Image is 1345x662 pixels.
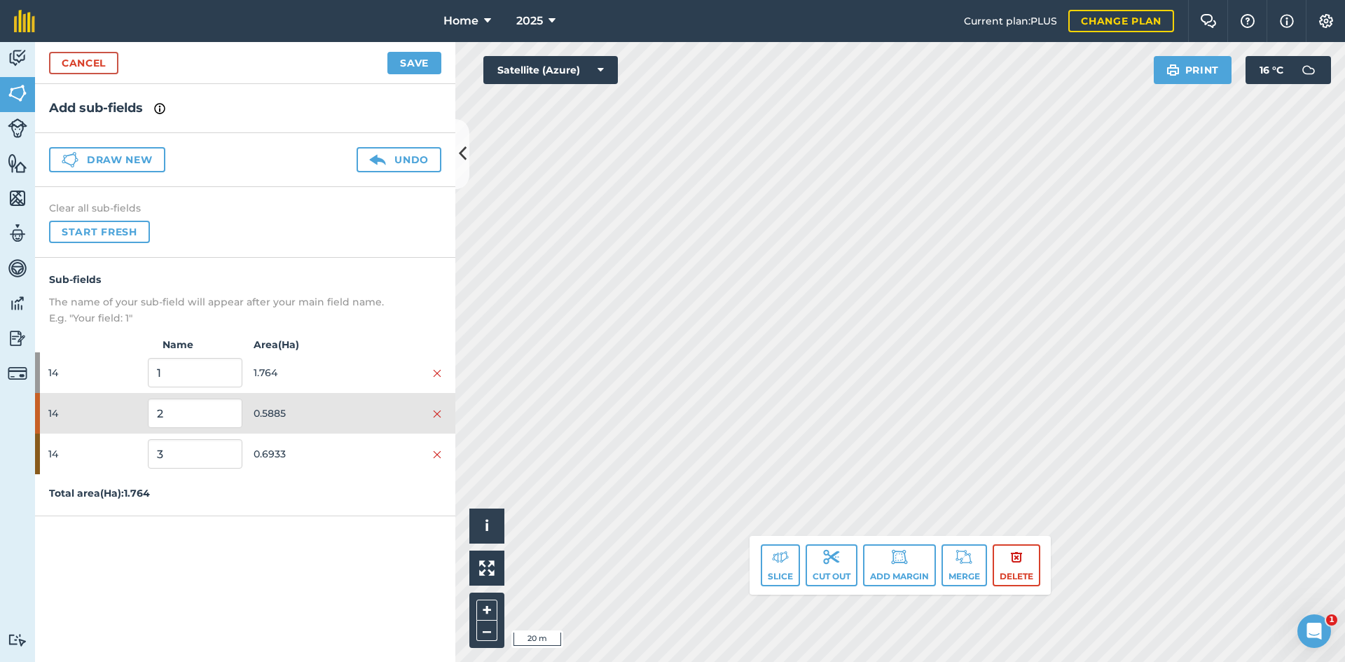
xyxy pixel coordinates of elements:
[1318,14,1334,28] img: A cog icon
[433,449,441,460] img: svg+xml;base64,PHN2ZyB4bWxucz0iaHR0cDovL3d3dy53My5vcmcvMjAwMC9zdmciIHdpZHRoPSIyMiIgaGVpZ2h0PSIzMC...
[49,201,441,215] h4: Clear all sub-fields
[254,441,347,467] span: 0.6933
[387,52,441,74] button: Save
[357,147,441,172] button: Undo
[48,400,142,427] span: 14
[863,544,936,586] button: Add margin
[49,52,118,74] a: Cancel
[48,359,142,386] span: 14
[8,48,27,69] img: svg+xml;base64,PD94bWwgdmVyc2lvbj0iMS4wIiBlbmNvZGluZz0idXRmLTgiPz4KPCEtLSBHZW5lcmF0b3I6IEFkb2JlIE...
[8,118,27,138] img: svg+xml;base64,PD94bWwgdmVyc2lvbj0iMS4wIiBlbmNvZGluZz0idXRmLTgiPz4KPCEtLSBHZW5lcmF0b3I6IEFkb2JlIE...
[993,544,1040,586] button: Delete
[140,337,245,352] strong: Name
[245,337,455,352] strong: Area ( Ha )
[433,368,441,379] img: svg+xml;base64,PHN2ZyB4bWxucz0iaHR0cDovL3d3dy53My5vcmcvMjAwMC9zdmciIHdpZHRoPSIyMiIgaGVpZ2h0PSIzMC...
[14,10,35,32] img: fieldmargin Logo
[8,188,27,209] img: svg+xml;base64,PHN2ZyB4bWxucz0iaHR0cDovL3d3dy53My5vcmcvMjAwMC9zdmciIHdpZHRoPSI1NiIgaGVpZ2h0PSI2MC...
[254,400,347,427] span: 0.5885
[1239,14,1256,28] img: A question mark icon
[433,408,441,420] img: svg+xml;base64,PHN2ZyB4bWxucz0iaHR0cDovL3d3dy53My5vcmcvMjAwMC9zdmciIHdpZHRoPSIyMiIgaGVpZ2h0PSIzMC...
[483,56,618,84] button: Satellite (Azure)
[8,223,27,244] img: svg+xml;base64,PD94bWwgdmVyc2lvbj0iMS4wIiBlbmNvZGluZz0idXRmLTgiPz4KPCEtLSBHZW5lcmF0b3I6IEFkb2JlIE...
[1295,56,1323,84] img: svg+xml;base64,PD94bWwgdmVyc2lvbj0iMS4wIiBlbmNvZGluZz0idXRmLTgiPz4KPCEtLSBHZW5lcmF0b3I6IEFkb2JlIE...
[772,549,789,565] img: svg+xml;base64,PD94bWwgdmVyc2lvbj0iMS4wIiBlbmNvZGluZz0idXRmLTgiPz4KPCEtLSBHZW5lcmF0b3I6IEFkb2JlIE...
[1280,13,1294,29] img: svg+xml;base64,PHN2ZyB4bWxucz0iaHR0cDovL3d3dy53My5vcmcvMjAwMC9zdmciIHdpZHRoPSIxNyIgaGVpZ2h0PSIxNy...
[1010,549,1023,565] img: svg+xml;base64,PHN2ZyB4bWxucz0iaHR0cDovL3d3dy53My5vcmcvMjAwMC9zdmciIHdpZHRoPSIxOCIgaGVpZ2h0PSIyNC...
[369,151,386,168] img: svg+xml;base64,PD94bWwgdmVyc2lvbj0iMS4wIiBlbmNvZGluZz0idXRmLTgiPz4KPCEtLSBHZW5lcmF0b3I6IEFkb2JlIE...
[1297,614,1331,648] iframe: Intercom live chat
[485,517,489,535] span: i
[1154,56,1232,84] button: Print
[806,544,857,586] button: Cut out
[1166,62,1180,78] img: svg+xml;base64,PHN2ZyB4bWxucz0iaHR0cDovL3d3dy53My5vcmcvMjAwMC9zdmciIHdpZHRoPSIxOSIgaGVpZ2h0PSIyNC...
[8,633,27,647] img: svg+xml;base64,PD94bWwgdmVyc2lvbj0iMS4wIiBlbmNvZGluZz0idXRmLTgiPz4KPCEtLSBHZW5lcmF0b3I6IEFkb2JlIE...
[49,294,441,310] p: The name of your sub-field will appear after your main field name.
[1200,14,1217,28] img: Two speech bubbles overlapping with the left bubble in the forefront
[443,13,478,29] span: Home
[8,153,27,174] img: svg+xml;base64,PHN2ZyB4bWxucz0iaHR0cDovL3d3dy53My5vcmcvMjAwMC9zdmciIHdpZHRoPSI1NiIgaGVpZ2h0PSI2MC...
[476,600,497,621] button: +
[964,13,1057,29] span: Current plan : PLUS
[8,328,27,349] img: svg+xml;base64,PD94bWwgdmVyc2lvbj0iMS4wIiBlbmNvZGluZz0idXRmLTgiPz4KPCEtLSBHZW5lcmF0b3I6IEFkb2JlIE...
[891,549,908,565] img: svg+xml;base64,PD94bWwgdmVyc2lvbj0iMS4wIiBlbmNvZGluZz0idXRmLTgiPz4KPCEtLSBHZW5lcmF0b3I6IEFkb2JlIE...
[49,147,165,172] button: Draw new
[8,364,27,383] img: svg+xml;base64,PD94bWwgdmVyc2lvbj0iMS4wIiBlbmNvZGluZz0idXRmLTgiPz4KPCEtLSBHZW5lcmF0b3I6IEFkb2JlIE...
[254,359,347,386] span: 1.764
[35,393,455,434] div: 140.5885
[1260,56,1283,84] span: 16 ° C
[476,621,497,641] button: –
[154,100,165,117] img: svg+xml;base64,PHN2ZyB4bWxucz0iaHR0cDovL3d3dy53My5vcmcvMjAwMC9zdmciIHdpZHRoPSIxNyIgaGVpZ2h0PSIxNy...
[469,509,504,544] button: i
[941,544,987,586] button: Merge
[35,352,455,393] div: 141.764
[8,258,27,279] img: svg+xml;base64,PD94bWwgdmVyc2lvbj0iMS4wIiBlbmNvZGluZz0idXRmLTgiPz4KPCEtLSBHZW5lcmF0b3I6IEFkb2JlIE...
[35,434,455,474] div: 140.6933
[49,272,441,287] h4: Sub-fields
[49,98,441,118] h2: Add sub-fields
[761,544,800,586] button: Slice
[8,83,27,104] img: svg+xml;base64,PHN2ZyB4bWxucz0iaHR0cDovL3d3dy53My5vcmcvMjAwMC9zdmciIHdpZHRoPSI1NiIgaGVpZ2h0PSI2MC...
[49,221,150,243] button: Start fresh
[956,549,972,565] img: svg+xml;base64,PD94bWwgdmVyc2lvbj0iMS4wIiBlbmNvZGluZz0idXRmLTgiPz4KPCEtLSBHZW5lcmF0b3I6IEFkb2JlIE...
[1246,56,1331,84] button: 16 °C
[823,549,840,565] img: svg+xml;base64,PD94bWwgdmVyc2lvbj0iMS4wIiBlbmNvZGluZz0idXRmLTgiPz4KPCEtLSBHZW5lcmF0b3I6IEFkb2JlIE...
[516,13,543,29] span: 2025
[479,560,495,576] img: Four arrows, one pointing top left, one top right, one bottom right and the last bottom left
[1326,614,1337,626] span: 1
[8,293,27,314] img: svg+xml;base64,PD94bWwgdmVyc2lvbj0iMS4wIiBlbmNvZGluZz0idXRmLTgiPz4KPCEtLSBHZW5lcmF0b3I6IEFkb2JlIE...
[49,487,150,499] strong: Total area ( Ha ): 1.764
[49,310,441,326] p: E.g. "Your field: 1"
[1068,10,1174,32] a: Change plan
[48,441,142,467] span: 14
